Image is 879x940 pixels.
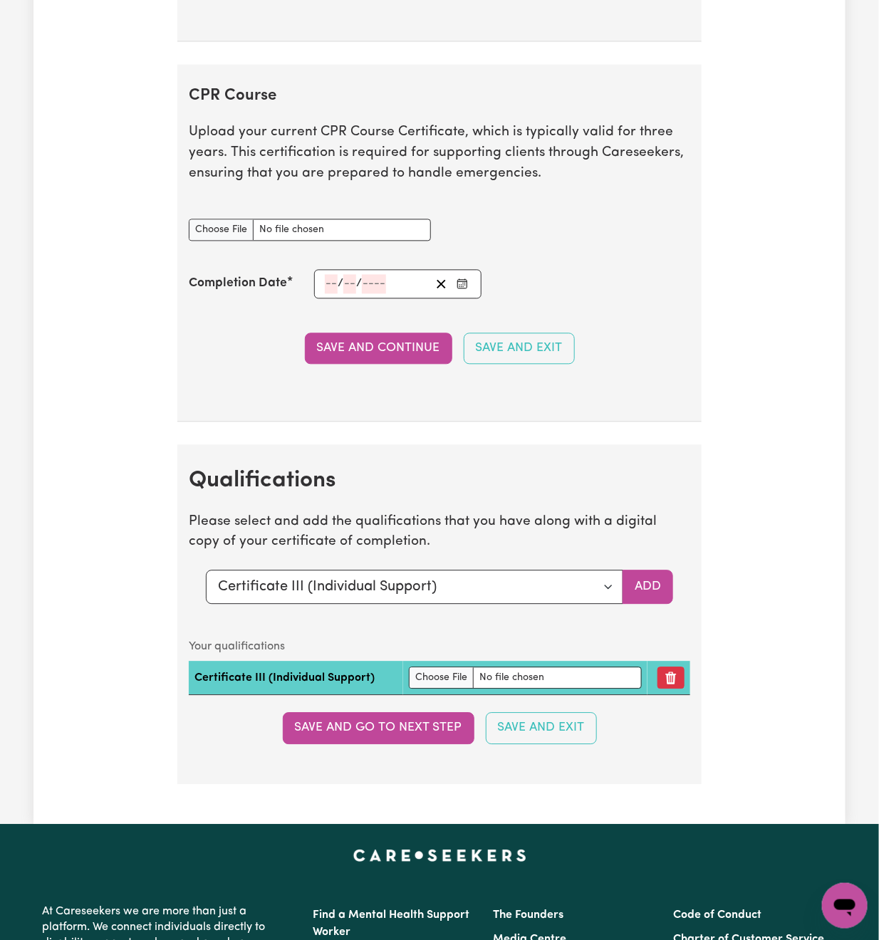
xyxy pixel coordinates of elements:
[189,662,403,696] td: Certificate III (Individual Support)
[189,88,690,107] h2: CPR Course
[343,275,356,294] input: --
[493,910,563,921] a: The Founders
[305,333,452,365] button: Save and Continue
[486,713,597,744] button: Save and Exit
[189,513,690,554] p: Please select and add the qualifications that you have along with a digital copy of your certific...
[657,667,685,689] button: Remove qualification
[353,850,526,862] a: Careseekers home page
[283,713,474,744] button: Save and go to next step
[338,278,343,291] span: /
[189,275,287,293] label: Completion Date
[452,275,472,294] button: Enter the Completion Date of your CPR Course
[189,123,690,184] p: Upload your current CPR Course Certificate, which is typically valid for three years. This certif...
[356,278,362,291] span: /
[623,570,673,605] button: Add selected qualification
[822,883,868,929] iframe: Button to launch messaging window, conversation in progress
[464,333,575,365] button: Save and Exit
[189,633,690,662] caption: Your qualifications
[325,275,338,294] input: --
[189,468,690,495] h2: Qualifications
[430,275,452,294] button: Clear date
[313,910,469,939] a: Find a Mental Health Support Worker
[674,910,762,921] a: Code of Conduct
[362,275,386,294] input: ----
